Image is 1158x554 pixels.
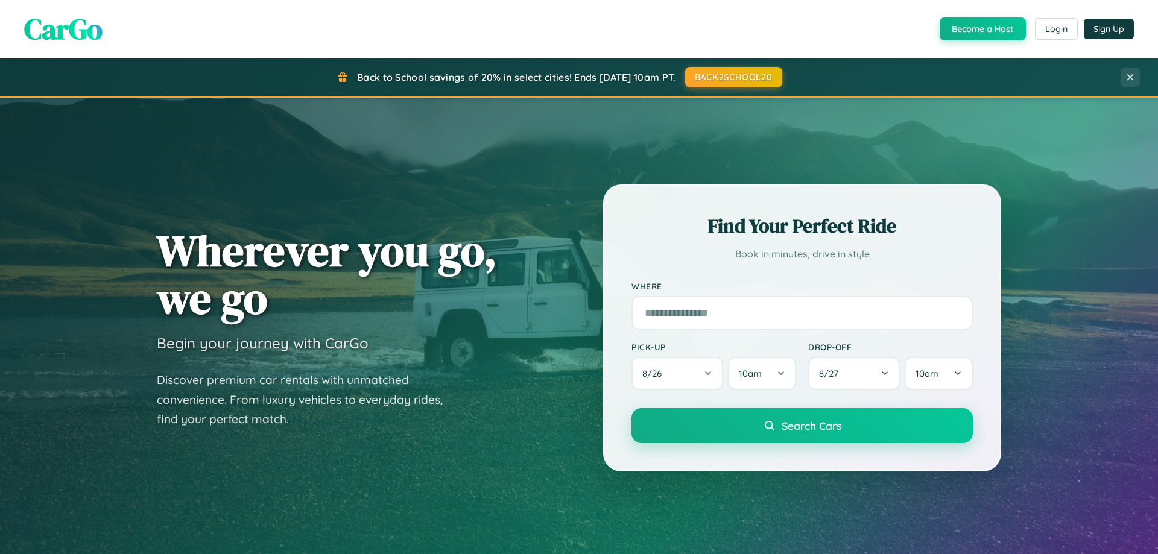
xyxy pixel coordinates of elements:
span: Back to School savings of 20% in select cities! Ends [DATE] 10am PT. [357,71,675,83]
span: Search Cars [782,419,841,432]
button: Sign Up [1084,19,1134,39]
span: 10am [739,368,762,379]
p: Book in minutes, drive in style [631,245,973,263]
button: BACK2SCHOOL20 [685,67,782,87]
button: 10am [728,357,796,390]
h3: Begin your journey with CarGo [157,334,369,352]
label: Drop-off [808,342,973,352]
label: Pick-up [631,342,796,352]
span: 8 / 27 [819,368,844,379]
h1: Wherever you go, we go [157,227,497,322]
h2: Find Your Perfect Ride [631,213,973,239]
span: 10am [916,368,938,379]
button: Login [1035,18,1078,40]
p: Discover premium car rentals with unmatched convenience. From luxury vehicles to everyday rides, ... [157,370,458,429]
button: Become a Host [940,17,1026,40]
button: 8/26 [631,357,723,390]
span: 8 / 26 [642,368,668,379]
span: CarGo [24,9,103,49]
button: 10am [905,357,973,390]
button: Search Cars [631,408,973,443]
label: Where [631,281,973,291]
button: 8/27 [808,357,900,390]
